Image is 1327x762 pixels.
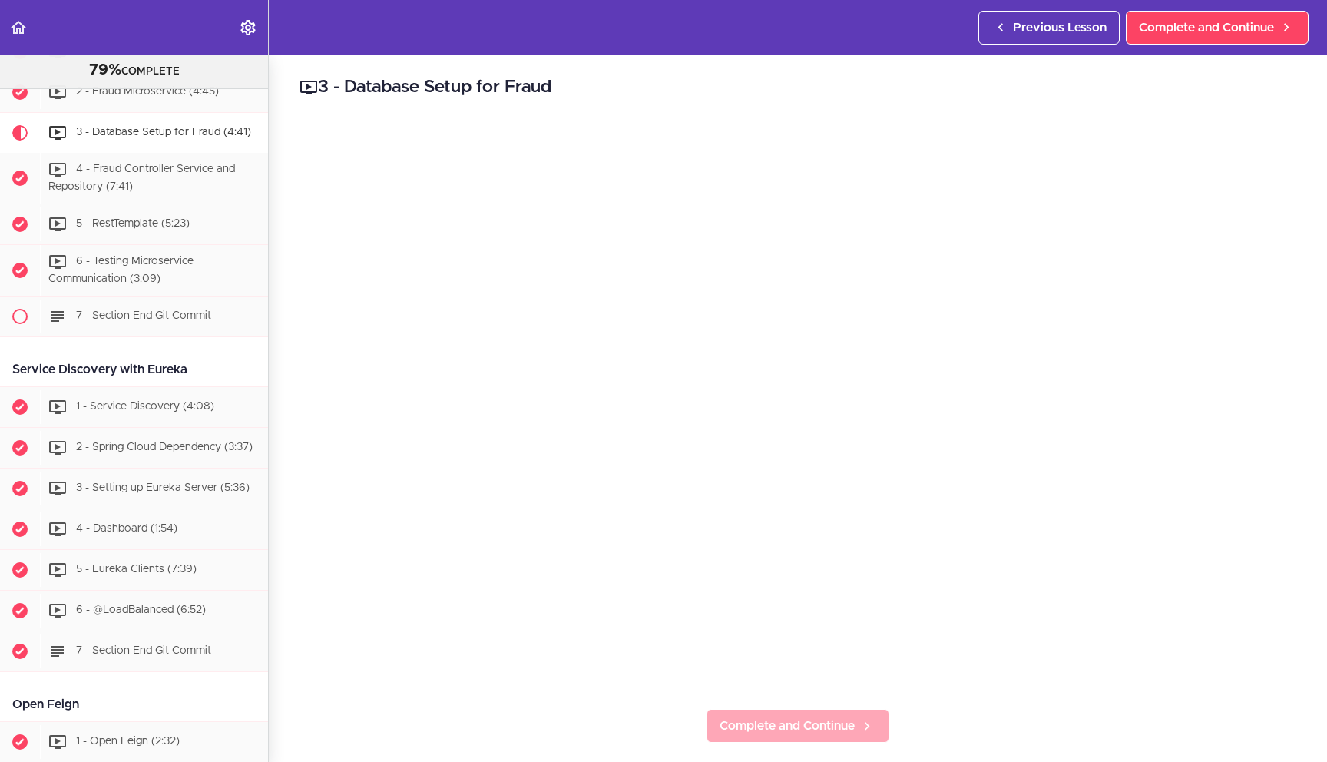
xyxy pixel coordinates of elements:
span: 5 - Eureka Clients (7:39) [76,564,197,575]
span: 7 - Section End Git Commit [76,645,211,656]
iframe: Video Player [299,124,1296,684]
span: Complete and Continue [720,717,855,735]
a: Complete and Continue [1126,11,1309,45]
a: Previous Lesson [978,11,1120,45]
span: 1 - Service Discovery (4:08) [76,401,214,412]
span: 5 - RestTemplate (5:23) [76,218,190,229]
span: 3 - Setting up Eureka Server (5:36) [76,482,250,493]
h2: 3 - Database Setup for Fraud [299,75,1296,101]
span: 2 - Fraud Microservice (4:45) [76,87,219,98]
span: 4 - Dashboard (1:54) [76,523,177,534]
span: Previous Lesson [1013,18,1107,37]
span: 6 - @LoadBalanced (6:52) [76,605,206,615]
span: 7 - Section End Git Commit [76,310,211,321]
span: 1 - Open Feign (2:32) [76,736,180,747]
span: 2 - Spring Cloud Dependency (3:37) [76,442,253,452]
span: Complete and Continue [1139,18,1274,37]
svg: Settings Menu [239,18,257,37]
a: Complete and Continue [707,709,889,743]
span: 6 - Testing Microservice Communication (3:09) [48,256,194,284]
span: 79% [89,62,121,78]
svg: Back to course curriculum [9,18,28,37]
div: COMPLETE [19,61,249,81]
span: 4 - Fraud Controller Service and Repository (7:41) [48,164,235,193]
span: 3 - Database Setup for Fraud (4:41) [76,128,251,138]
